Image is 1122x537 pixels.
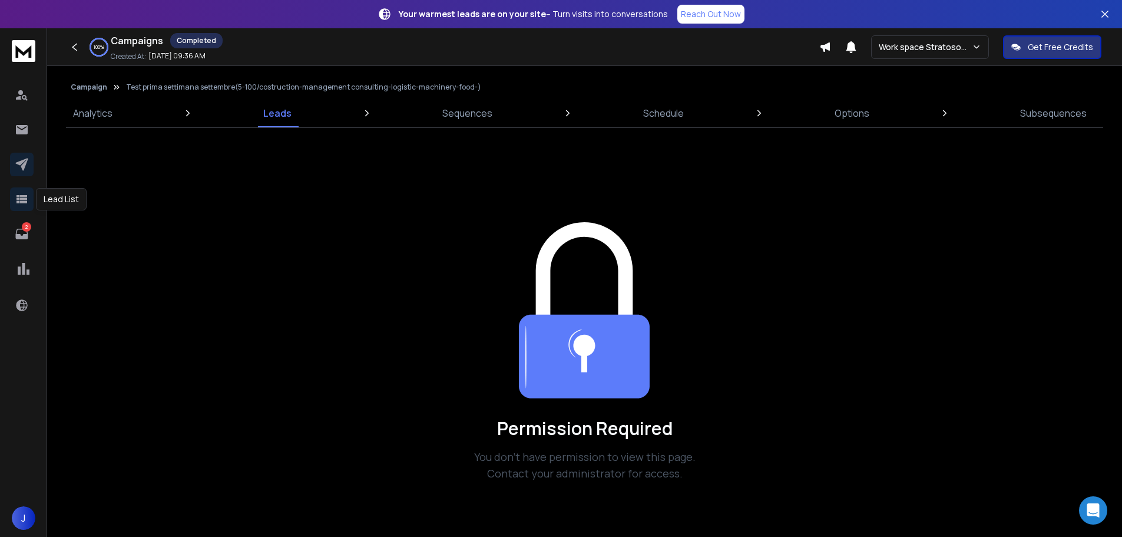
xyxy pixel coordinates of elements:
[435,99,499,127] a: Sequences
[442,106,492,120] p: Sequences
[677,5,744,24] a: Reach Out Now
[111,34,163,48] h1: Campaigns
[71,83,107,92] button: Campaign
[643,106,684,120] p: Schedule
[879,41,972,53] p: Work space Stratosoftware
[36,188,87,210] div: Lead List
[10,222,34,246] a: 2
[453,449,717,482] p: You don't have permission to view this page. Contact your administrator for access.
[73,106,112,120] p: Analytics
[12,506,35,530] button: J
[263,106,292,120] p: Leads
[94,44,104,51] p: 100 %
[256,99,299,127] a: Leads
[148,51,206,61] p: [DATE] 09:36 AM
[1003,35,1101,59] button: Get Free Credits
[519,222,650,399] img: Team collaboration
[12,40,35,62] img: logo
[835,106,869,120] p: Options
[828,99,876,127] a: Options
[1028,41,1093,53] p: Get Free Credits
[66,99,120,127] a: Analytics
[22,222,31,232] p: 2
[453,418,717,439] h1: Permission Required
[399,8,546,19] strong: Your warmest leads are on your site
[1079,496,1107,525] div: Open Intercom Messenger
[170,33,223,48] div: Completed
[399,8,668,20] p: – Turn visits into conversations
[1013,99,1094,127] a: Subsequences
[126,83,481,92] p: Test prima settimana settembre(5-100/costruction-management consulting-logistic-machinery-food-)
[111,52,146,61] p: Created At:
[1020,106,1087,120] p: Subsequences
[681,8,741,20] p: Reach Out Now
[636,99,691,127] a: Schedule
